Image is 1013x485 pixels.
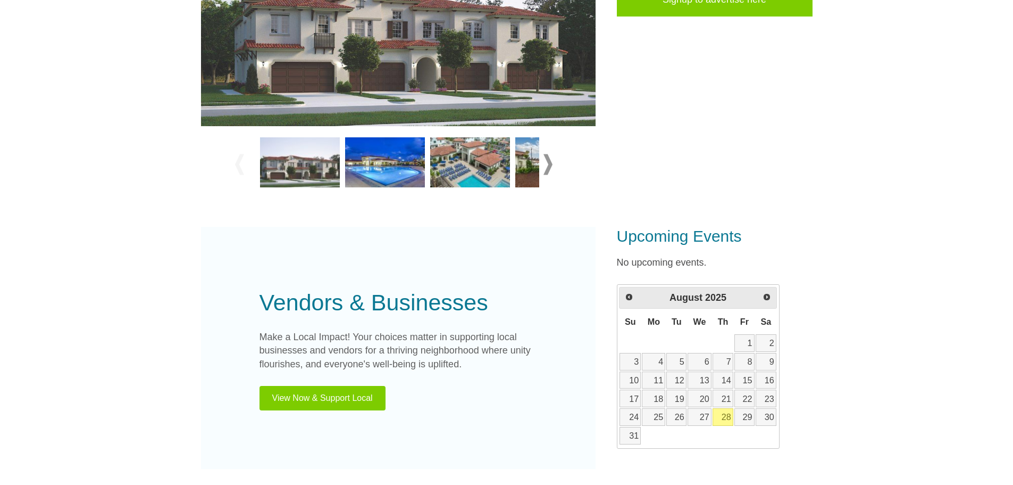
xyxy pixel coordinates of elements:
span: Prev [625,293,633,301]
span: Monday [648,317,660,326]
a: 25 [642,408,665,426]
a: 2 [756,334,776,352]
a: 26 [666,408,687,426]
a: 24 [619,408,641,426]
a: Prev [621,289,638,306]
div: Vendors & Businesses [259,285,537,320]
span: Sunday [625,317,636,326]
span: Tuesday [672,317,682,326]
a: 17 [619,390,641,407]
h3: Upcoming Events [617,227,813,246]
a: 1 [734,334,755,352]
a: 30 [756,408,776,426]
a: Next [758,289,775,306]
a: 7 [713,353,733,371]
a: 3 [619,353,641,371]
a: 12 [666,372,687,389]
p: Make a Local Impact! Your choices matter in supporting local businesses and vendors for a thrivin... [259,331,537,372]
a: 29 [734,408,755,426]
a: 21 [713,390,733,407]
a: 8 [734,353,755,371]
span: 2025 [705,292,726,303]
a: 10 [619,372,641,389]
span: Next [763,293,771,301]
a: 23 [756,390,776,407]
a: 18 [642,390,665,407]
span: Wednesday [693,317,706,326]
a: 5 [666,353,687,371]
p: No upcoming events. [617,256,813,270]
a: 31 [619,427,641,445]
a: 4 [642,353,665,371]
span: August [669,292,702,303]
a: 22 [734,390,755,407]
a: 20 [688,390,711,407]
span: Thursday [718,317,729,326]
a: 9 [756,353,776,371]
a: 6 [688,353,711,371]
a: 19 [666,390,687,407]
a: 16 [756,372,776,389]
a: 15 [734,372,755,389]
button: View Now & Support Local [259,386,386,410]
span: Friday [740,317,749,326]
a: 14 [713,372,733,389]
a: 27 [688,408,711,426]
a: 13 [688,372,711,389]
span: Saturday [760,317,771,326]
a: 11 [642,372,665,389]
a: 28 [713,408,733,426]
